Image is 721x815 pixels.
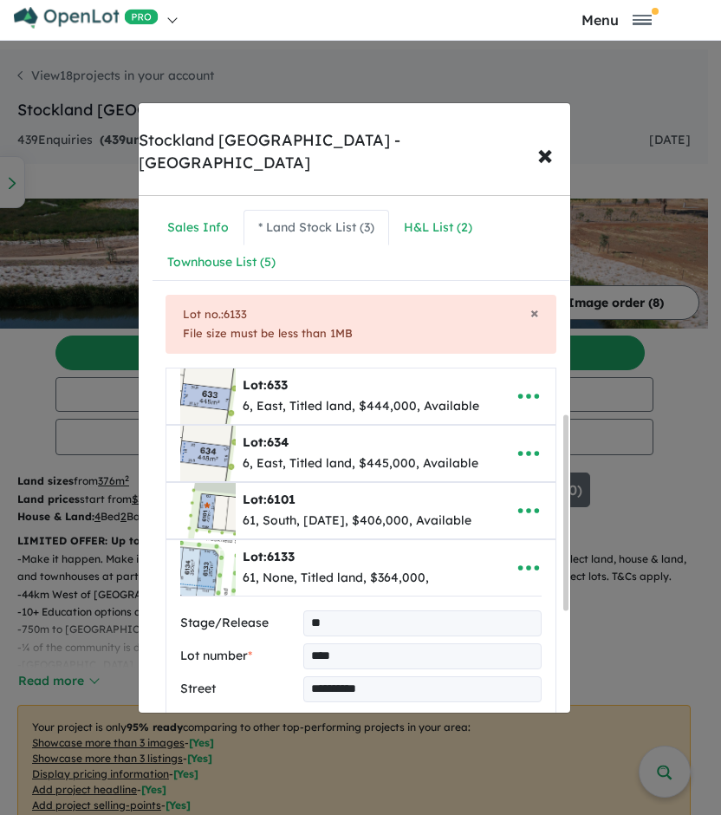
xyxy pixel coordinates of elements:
div: 6, East, Titled land, $444,000, Available [243,396,479,417]
img: Stockland%20Atherstone%20-%20Strathtulloh%20-%20Lot%20634___1743547782.jpg [180,426,236,481]
span: × [537,135,553,173]
div: 61, South, [DATE], $406,000, Available [243,511,471,531]
div: 61, None, Titled land, $364,000, [243,568,429,589]
div: 6, East, Titled land, $445,000, Available [243,453,478,474]
div: File size must be less than 1MB [183,324,539,343]
button: Toggle navigation [530,11,705,28]
b: Lot: [243,549,295,564]
span: 633 [267,377,288,393]
div: Sales Info [167,218,229,238]
img: Stockland%20Atherstone%20-%20Strathtulloh%20-%20Lot%20633___1743547705.jpg [180,368,236,424]
div: * Land Stock List ( 3 ) [258,218,374,238]
label: Stage/Release [180,613,296,634]
b: Lot: [243,377,288,393]
label: Lot number [180,646,296,667]
button: Close [530,305,539,321]
img: Stockland%20Atherstone%20-%20Strathtulloh%20-%20Lot%206101___1743548154.jpg [180,483,236,538]
div: Stockland [GEOGRAPHIC_DATA] - [GEOGRAPHIC_DATA] [139,129,570,174]
b: Lot: [243,492,296,507]
img: Z [180,540,236,596]
label: Street [180,679,296,700]
b: Lot: [243,434,289,450]
span: 6133 [267,549,295,564]
span: 6101 [267,492,296,507]
div: H&L List ( 2 ) [404,218,472,238]
div: Townhouse List ( 5 ) [167,252,276,273]
div: Lot no.: 6133 [183,305,539,324]
img: Openlot PRO Logo White [14,7,159,29]
span: × [530,303,539,323]
span: 634 [267,434,289,450]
